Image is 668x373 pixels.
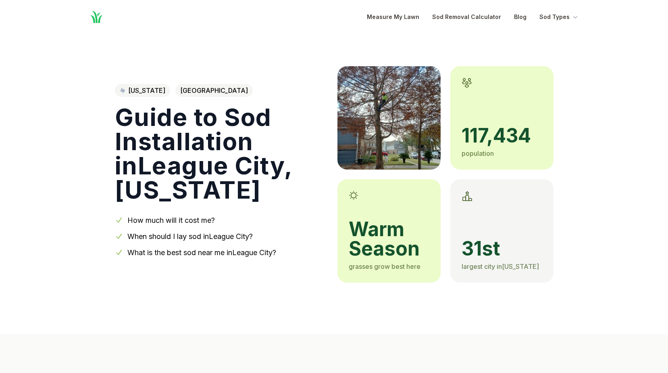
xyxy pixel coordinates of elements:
a: When should I lay sod inLeague City? [127,232,253,241]
span: population [462,149,494,157]
a: [US_STATE] [115,84,170,97]
a: Sod Removal Calculator [432,12,501,22]
span: 117,434 [462,126,542,145]
h1: Guide to Sod Installation in League City , [US_STATE] [115,105,325,202]
span: grasses grow best here [349,262,420,270]
span: [GEOGRAPHIC_DATA] [175,84,253,97]
a: What is the best sod near me inLeague City? [127,248,276,257]
a: Measure My Lawn [367,12,419,22]
span: largest city in [US_STATE] [462,262,539,270]
img: Texas state outline [120,88,125,93]
span: warm season [349,220,429,258]
img: A picture of League City [337,66,441,170]
span: 31st [462,239,542,258]
button: Sod Types [539,12,579,22]
a: How much will it cost me? [127,216,215,224]
a: Blog [514,12,526,22]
